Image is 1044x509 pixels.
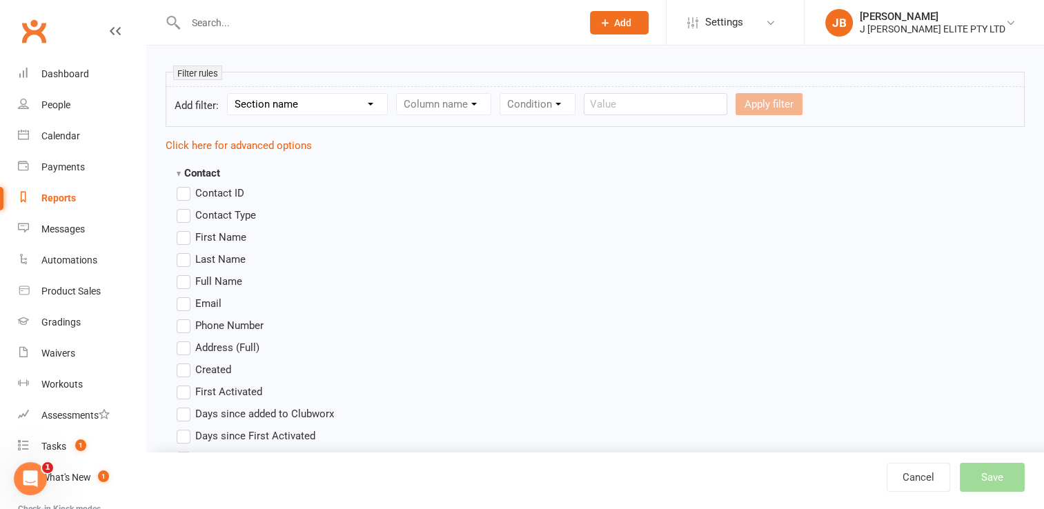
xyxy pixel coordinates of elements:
[41,286,101,297] div: Product Sales
[98,470,109,482] span: 1
[42,462,53,473] span: 1
[41,348,75,359] div: Waivers
[887,463,950,492] a: Cancel
[825,9,853,37] div: JB
[705,7,743,38] span: Settings
[584,93,727,115] input: Value
[195,317,264,332] span: Phone Number
[166,86,1025,127] form: Add filter:
[18,276,146,307] a: Product Sales
[195,273,242,288] span: Full Name
[41,379,83,390] div: Workouts
[18,59,146,90] a: Dashboard
[18,245,146,276] a: Automations
[18,121,146,152] a: Calendar
[41,223,85,234] div: Messages
[590,11,649,34] button: Add
[195,339,259,354] span: Address (Full)
[195,251,246,266] span: Last Name
[195,406,334,420] span: Days since added to Clubworx
[17,14,51,48] a: Clubworx
[18,462,146,493] a: What's New1
[41,130,80,141] div: Calendar
[195,361,231,376] span: Created
[75,439,86,451] span: 1
[195,428,315,442] span: Days since First Activated
[166,139,312,152] a: Click here for advanced options
[18,369,146,400] a: Workouts
[41,192,76,203] div: Reports
[195,185,244,199] span: Contact ID
[18,400,146,431] a: Assessments
[195,383,262,398] span: First Activated
[18,307,146,338] a: Gradings
[860,23,1005,35] div: J [PERSON_NAME] ELITE PTY LTD
[18,214,146,245] a: Messages
[18,338,146,369] a: Waivers
[173,66,222,80] small: Filter rules
[14,462,47,495] iframe: Intercom live chat
[41,441,66,452] div: Tasks
[41,254,97,266] div: Automations
[18,183,146,214] a: Reports
[18,431,146,462] a: Tasks 1
[41,472,91,483] div: What's New
[195,450,315,464] span: Days since Last Activated
[195,295,221,310] span: Email
[18,152,146,183] a: Payments
[41,68,89,79] div: Dashboard
[195,229,246,243] span: First Name
[860,10,1005,23] div: [PERSON_NAME]
[614,17,631,28] span: Add
[177,167,220,179] strong: Contact
[41,410,110,421] div: Assessments
[195,207,256,221] span: Contact Type
[18,90,146,121] a: People
[41,99,70,110] div: People
[41,317,81,328] div: Gradings
[181,13,572,32] input: Search...
[41,161,85,172] div: Payments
